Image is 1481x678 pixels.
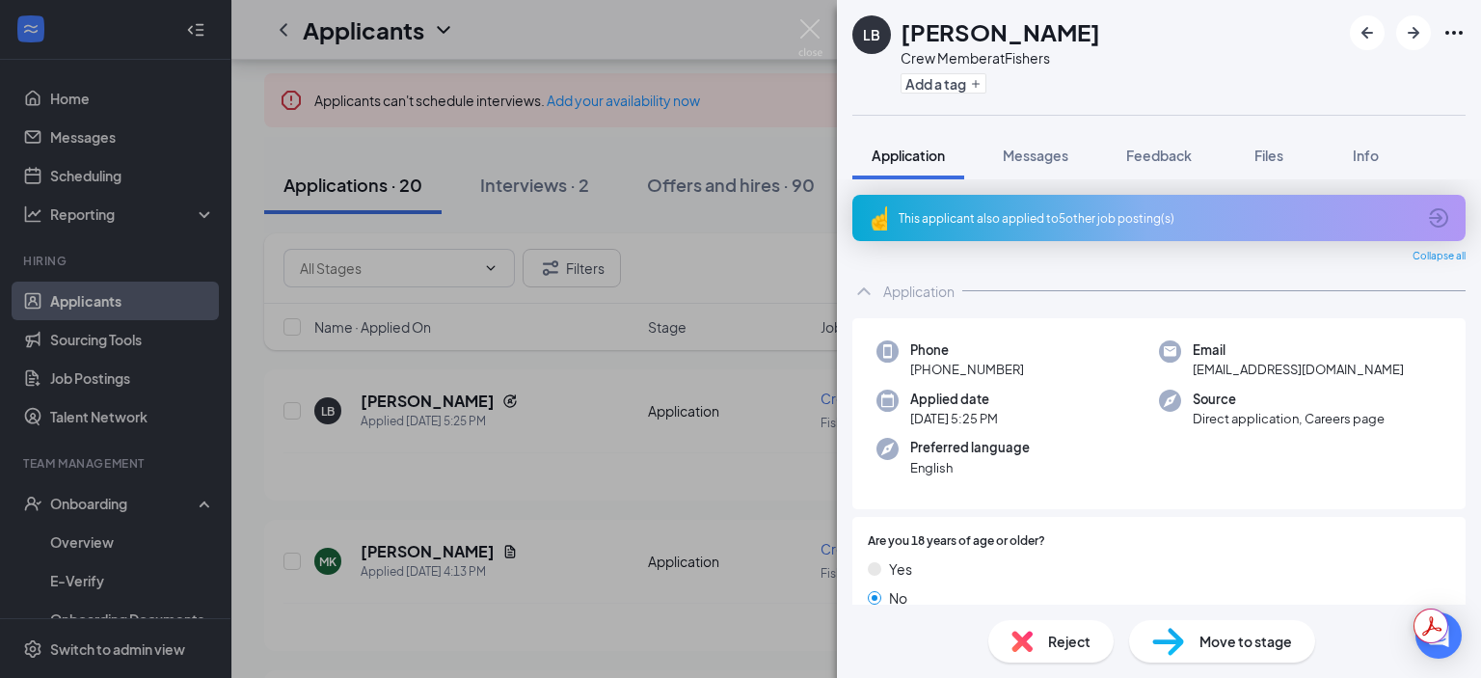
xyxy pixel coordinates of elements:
span: Source [1193,390,1385,409]
span: Preferred language [910,438,1030,457]
button: ArrowRight [1396,15,1431,50]
button: ArrowLeftNew [1350,15,1385,50]
span: [EMAIL_ADDRESS][DOMAIN_NAME] [1193,360,1404,379]
span: Feedback [1126,147,1192,164]
span: English [910,458,1030,477]
span: Files [1254,147,1283,164]
div: This applicant also applied to 5 other job posting(s) [899,210,1415,227]
div: LB [863,25,880,44]
span: Phone [910,340,1024,360]
span: No [889,587,907,609]
span: Move to stage [1199,631,1292,652]
svg: ArrowCircle [1427,206,1450,230]
svg: Plus [970,78,982,90]
span: Are you 18 years of age or older? [868,532,1045,551]
svg: ArrowRight [1402,21,1425,44]
span: Yes [889,558,912,580]
svg: ArrowLeftNew [1356,21,1379,44]
span: Email [1193,340,1404,360]
svg: Ellipses [1442,21,1466,44]
span: Messages [1003,147,1068,164]
span: [DATE] 5:25 PM [910,409,998,428]
div: Crew Member at Fishers [901,48,1100,68]
span: Info [1353,147,1379,164]
span: Reject [1048,631,1091,652]
span: [PHONE_NUMBER] [910,360,1024,379]
h1: [PERSON_NAME] [901,15,1100,48]
span: Collapse all [1413,249,1466,264]
span: Applied date [910,390,998,409]
div: Application [883,282,955,301]
span: Direct application, Careers page [1193,409,1385,428]
button: PlusAdd a tag [901,73,986,94]
span: Application [872,147,945,164]
svg: ChevronUp [852,280,875,303]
